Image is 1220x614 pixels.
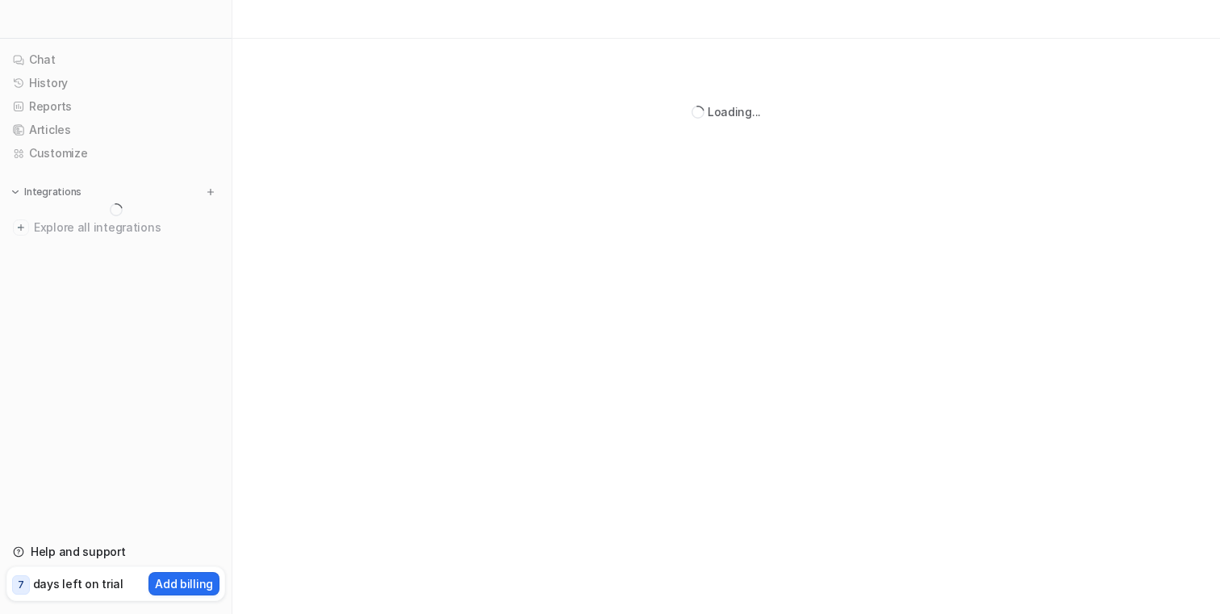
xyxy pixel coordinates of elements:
a: Articles [6,119,225,141]
p: Add billing [155,575,213,592]
img: menu_add.svg [205,186,216,198]
a: Explore all integrations [6,216,225,239]
img: expand menu [10,186,21,198]
a: History [6,72,225,94]
p: Integrations [24,186,81,198]
a: Reports [6,95,225,118]
span: Explore all integrations [34,215,219,240]
div: Loading... [708,103,761,120]
p: days left on trial [33,575,123,592]
button: Integrations [6,184,86,200]
button: Add billing [148,572,219,595]
p: 7 [18,578,24,592]
img: explore all integrations [13,219,29,236]
a: Help and support [6,541,225,563]
a: Chat [6,48,225,71]
a: Customize [6,142,225,165]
